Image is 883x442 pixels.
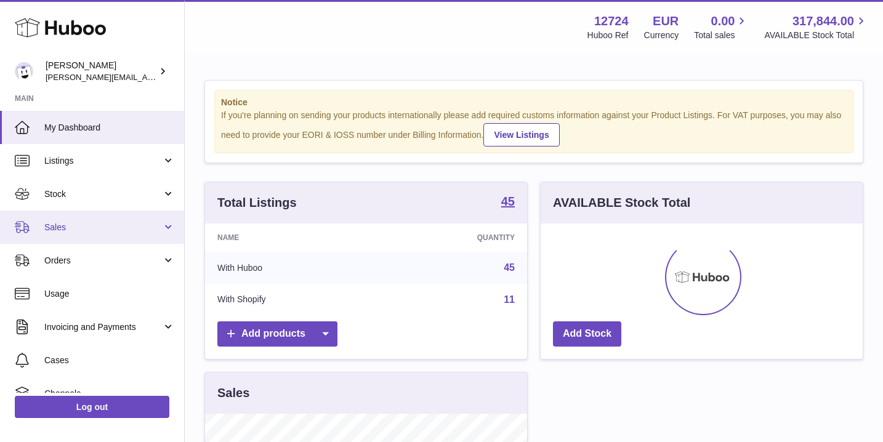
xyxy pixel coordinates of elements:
[44,388,175,400] span: Channels
[694,13,749,41] a: 0.00 Total sales
[711,13,735,30] span: 0.00
[653,13,679,30] strong: EUR
[553,195,690,211] h3: AVAILABLE Stock Total
[644,30,679,41] div: Currency
[205,252,379,284] td: With Huboo
[221,110,847,147] div: If you're planning on sending your products internationally please add required customs informati...
[504,262,515,273] a: 45
[587,30,629,41] div: Huboo Ref
[44,321,162,333] span: Invoicing and Payments
[15,62,33,81] img: sebastian@ffern.co
[764,30,868,41] span: AVAILABLE Stock Total
[501,195,515,210] a: 45
[46,72,247,82] span: [PERSON_NAME][EMAIL_ADDRESS][DOMAIN_NAME]
[205,223,379,252] th: Name
[594,13,629,30] strong: 12724
[44,355,175,366] span: Cases
[501,195,515,207] strong: 45
[553,321,621,347] a: Add Stock
[217,195,297,211] h3: Total Listings
[694,30,749,41] span: Total sales
[44,155,162,167] span: Listings
[379,223,527,252] th: Quantity
[792,13,854,30] span: 317,844.00
[764,13,868,41] a: 317,844.00 AVAILABLE Stock Total
[44,255,162,267] span: Orders
[221,97,847,108] strong: Notice
[483,123,559,147] a: View Listings
[504,294,515,305] a: 11
[46,60,156,83] div: [PERSON_NAME]
[205,284,379,316] td: With Shopify
[44,122,175,134] span: My Dashboard
[217,385,249,401] h3: Sales
[15,396,169,418] a: Log out
[44,222,162,233] span: Sales
[44,288,175,300] span: Usage
[44,188,162,200] span: Stock
[217,321,337,347] a: Add products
